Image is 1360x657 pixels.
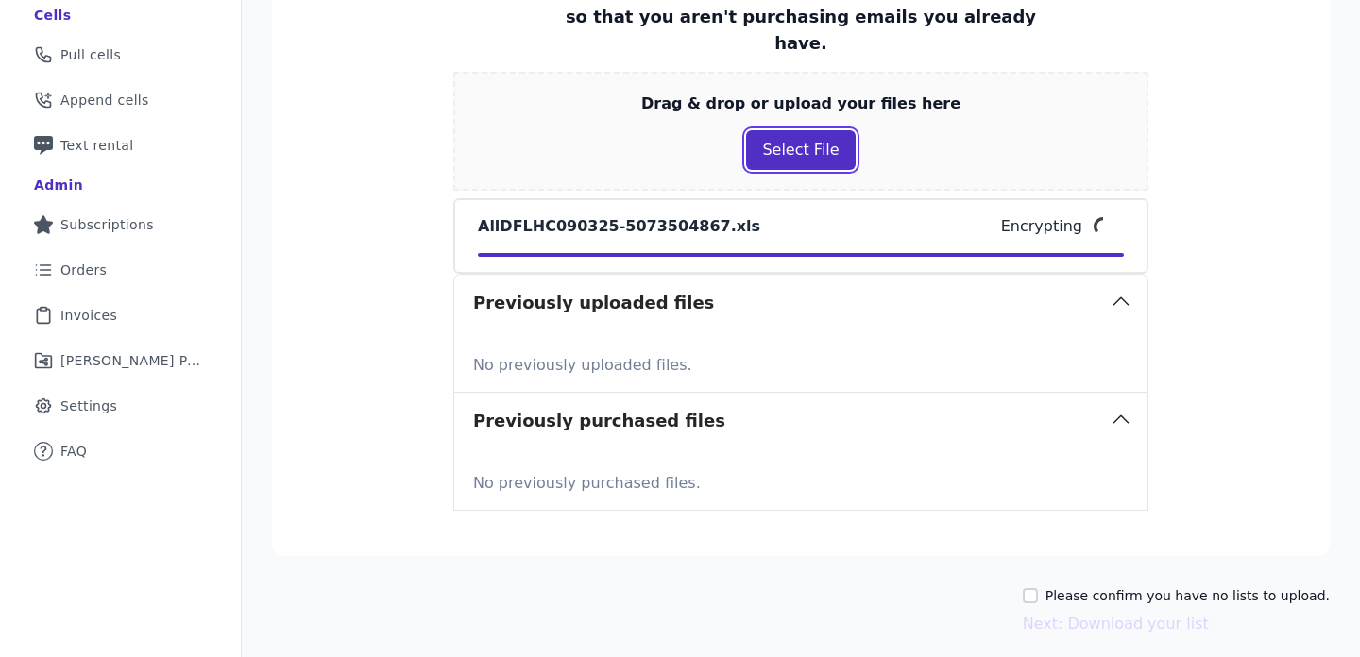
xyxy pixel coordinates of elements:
[60,136,134,155] span: Text rental
[641,93,960,115] p: Drag & drop or upload your files here
[34,176,83,194] div: Admin
[60,215,154,234] span: Subscriptions
[60,45,121,64] span: Pull cells
[473,408,725,434] h3: Previously purchased files
[473,346,1129,377] p: No previously uploaded files.
[15,385,226,427] a: Settings
[473,464,1129,495] p: No previously purchased files.
[60,396,117,415] span: Settings
[1001,215,1082,238] p: Encrypting
[60,351,203,370] span: [PERSON_NAME] Performance
[1023,613,1209,635] button: Next: Download your list
[746,130,855,170] button: Select File
[60,442,87,461] span: FAQ
[15,204,226,245] a: Subscriptions
[15,430,226,472] a: FAQ
[454,275,1147,331] button: Previously uploaded files
[1045,586,1330,605] label: Please confirm you have no lists to upload.
[15,34,226,76] a: Pull cells
[454,393,1147,449] button: Previously purchased files
[34,6,71,25] div: Cells
[15,340,226,381] a: [PERSON_NAME] Performance
[15,295,226,336] a: Invoices
[60,261,107,279] span: Orders
[15,249,226,291] a: Orders
[473,290,714,316] h3: Previously uploaded files
[15,125,226,166] a: Text rental
[60,306,117,325] span: Invoices
[478,215,760,238] p: AllDFLHC090325-5073504867.xls
[15,79,226,121] a: Append cells
[60,91,149,109] span: Append cells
